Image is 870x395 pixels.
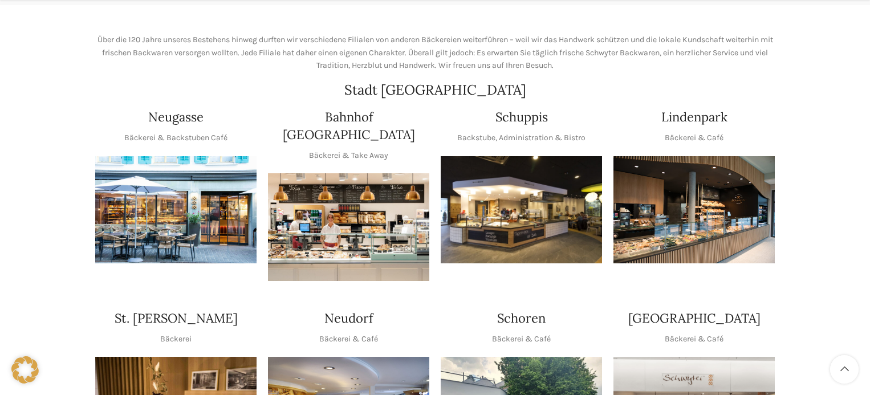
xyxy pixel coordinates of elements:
[95,34,775,72] p: Über die 120 Jahre unseres Bestehens hinweg durften wir verschiedene Filialen von anderen Bäckere...
[319,333,378,345] p: Bäckerei & Café
[495,108,548,126] h4: Schuppis
[492,333,551,345] p: Bäckerei & Café
[115,310,238,327] h4: St. [PERSON_NAME]
[665,132,723,144] p: Bäckerei & Café
[324,310,373,327] h4: Neudorf
[148,108,204,126] h4: Neugasse
[441,156,602,264] div: 1 / 1
[441,156,602,264] img: 150130-Schwyter-013
[268,173,429,281] div: 1 / 1
[497,310,546,327] h4: Schoren
[457,132,586,144] p: Backstube, Administration & Bistro
[665,333,723,345] p: Bäckerei & Café
[268,173,429,281] img: Bahnhof St. Gallen
[160,333,192,345] p: Bäckerei
[95,83,775,97] h2: Stadt [GEOGRAPHIC_DATA]
[95,156,257,264] div: 1 / 1
[309,149,388,162] p: Bäckerei & Take Away
[124,132,227,144] p: Bäckerei & Backstuben Café
[661,108,727,126] h4: Lindenpark
[830,355,859,384] a: Scroll to top button
[613,156,775,264] img: 017-e1571925257345
[95,156,257,264] img: Neugasse
[268,108,429,144] h4: Bahnhof [GEOGRAPHIC_DATA]
[628,310,761,327] h4: [GEOGRAPHIC_DATA]
[613,156,775,264] div: 1 / 1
